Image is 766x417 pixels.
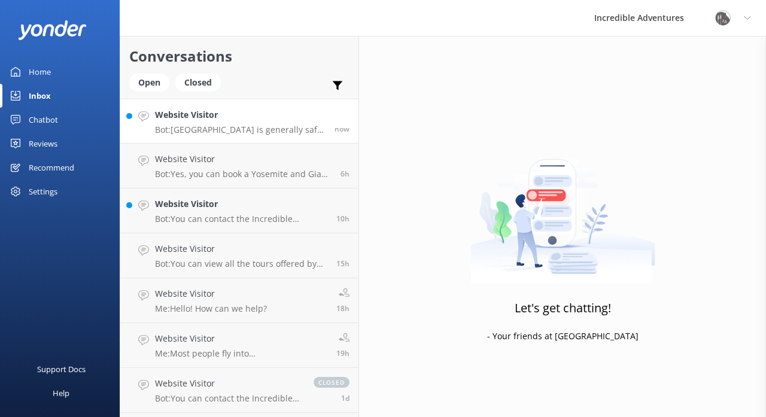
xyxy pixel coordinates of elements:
[487,330,639,343] p: - Your friends at [GEOGRAPHIC_DATA]
[129,45,349,68] h2: Conversations
[335,124,349,134] span: Oct 08 2025 08:16am (UTC -07:00) America/Los_Angeles
[175,75,227,89] a: Closed
[155,303,267,314] p: Me: Hello! How can we help?
[29,60,51,84] div: Home
[470,134,655,284] img: artwork of a man stealing a conversation from at giant smartphone
[120,144,358,188] a: Website VisitorBot:Yes, you can book a Yosemite and Giant Sequoias Day Tour from [GEOGRAPHIC_DATA...
[120,188,358,233] a: Website VisitorBot:You can contact the Incredible Adventures team at [PHONE_NUMBER], or by emaili...
[175,74,221,92] div: Closed
[155,214,327,224] p: Bot: You can contact the Incredible Adventures team at [PHONE_NUMBER], or by emailing [EMAIL_ADDR...
[155,348,327,359] p: Me: Most people fly into [GEOGRAPHIC_DATA]. We are not able to offer pickup at the airport, but d...
[341,393,349,403] span: Oct 06 2025 11:00am (UTC -07:00) America/Los_Angeles
[120,323,358,368] a: Website VisitorMe:Most people fly into [GEOGRAPHIC_DATA]. We are not able to offer pickup at the ...
[37,357,86,381] div: Support Docs
[29,156,74,179] div: Recommend
[336,348,349,358] span: Oct 07 2025 12:18pm (UTC -07:00) America/Los_Angeles
[29,84,51,108] div: Inbox
[120,233,358,278] a: Website VisitorBot:You can view all the tours offered by Incredible Adventures at the following l...
[336,214,349,224] span: Oct 07 2025 09:27pm (UTC -07:00) America/Los_Angeles
[336,303,349,313] span: Oct 07 2025 01:28pm (UTC -07:00) America/Los_Angeles
[155,377,302,390] h4: Website Visitor
[155,153,332,166] h4: Website Visitor
[29,132,57,156] div: Reviews
[155,242,327,255] h4: Website Visitor
[714,9,732,27] img: 834-1758036015.png
[129,75,175,89] a: Open
[155,108,326,121] h4: Website Visitor
[129,74,169,92] div: Open
[155,393,302,404] p: Bot: You can contact the Incredible Adventures team at [PHONE_NUMBER], or by emailing [EMAIL_ADDR...
[155,332,327,345] h4: Website Visitor
[515,299,611,318] h3: Let's get chatting!
[120,278,358,323] a: Website VisitorMe:Hello! How can we help?18h
[18,20,87,40] img: yonder-white-logo.png
[53,381,69,405] div: Help
[314,377,349,388] span: closed
[155,169,332,179] p: Bot: Yes, you can book a Yosemite and Giant Sequoias Day Tour from [GEOGRAPHIC_DATA]. For more in...
[155,287,267,300] h4: Website Visitor
[120,368,358,413] a: Website VisitorBot:You can contact the Incredible Adventures team at [PHONE_NUMBER], or by emaili...
[155,197,327,211] h4: Website Visitor
[120,99,358,144] a: Website VisitorBot:[GEOGRAPHIC_DATA] is generally safe for tourists, but vigilance is required, e...
[155,258,327,269] p: Bot: You can view all the tours offered by Incredible Adventures at the following link: [URL][DOM...
[29,179,57,203] div: Settings
[336,258,349,269] span: Oct 07 2025 04:35pm (UTC -07:00) America/Los_Angeles
[155,124,326,135] p: Bot: [GEOGRAPHIC_DATA] is generally safe for tourists, but vigilance is required, especially rega...
[341,169,349,179] span: Oct 08 2025 01:56am (UTC -07:00) America/Los_Angeles
[29,108,58,132] div: Chatbot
